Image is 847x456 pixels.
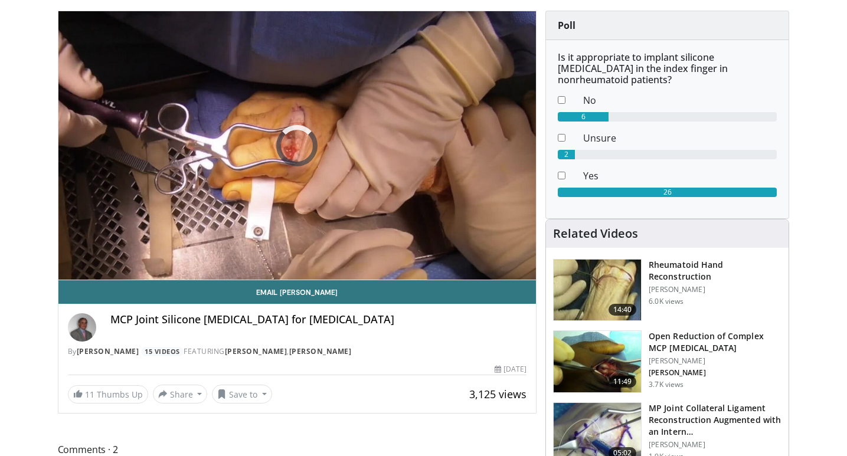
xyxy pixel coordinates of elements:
[469,387,526,401] span: 3,125 views
[495,364,526,375] div: [DATE]
[58,280,537,304] a: Email [PERSON_NAME]
[649,440,781,450] p: [PERSON_NAME]
[225,346,287,356] a: [PERSON_NAME]
[212,385,272,403] button: Save to
[554,260,641,321] img: rheumatoid_reconstruction_100010794_2.jpg.150x105_q85_crop-smart_upscale.jpg
[558,52,777,86] h6: Is it appropriate to implant silicone [MEDICAL_DATA] in the index finger in nonrheumatoid patients?
[574,93,786,107] dd: No
[649,330,781,354] h3: Open Reduction of Complex MCP [MEDICAL_DATA]
[649,402,781,438] h3: MP Joint Collateral Ligament Reconstruction Augmented with an Intern…
[649,380,684,389] p: 3.7K views
[649,368,781,378] p: [PERSON_NAME]
[553,227,638,241] h4: Related Videos
[558,19,575,32] strong: Poll
[649,285,781,294] p: [PERSON_NAME]
[289,346,352,356] a: [PERSON_NAME]
[68,346,527,357] div: By FEATURING ,
[558,188,777,197] div: 26
[609,376,637,388] span: 11:49
[554,331,641,392] img: 580de180-7839-4373-92e3-e4d97f44be0d.150x105_q85_crop-smart_upscale.jpg
[649,259,781,283] h3: Rheumatoid Hand Reconstruction
[153,385,208,403] button: Share
[553,259,781,322] a: 14:40 Rheumatoid Hand Reconstruction [PERSON_NAME] 6.0K views
[141,347,184,357] a: 15 Videos
[558,112,609,122] div: 6
[574,131,786,145] dd: Unsure
[553,330,781,393] a: 11:49 Open Reduction of Complex MCP [MEDICAL_DATA] [PERSON_NAME] [PERSON_NAME] 3.7K views
[58,11,537,280] video-js: Video Player
[649,297,684,306] p: 6.0K views
[85,389,94,400] span: 11
[110,313,527,326] h4: MCP Joint Silicone [MEDICAL_DATA] for [MEDICAL_DATA]
[649,356,781,366] p: [PERSON_NAME]
[68,313,96,342] img: Avatar
[609,304,637,316] span: 14:40
[77,346,139,356] a: [PERSON_NAME]
[574,169,786,183] dd: Yes
[68,385,148,403] a: 11 Thumbs Up
[558,150,575,159] div: 2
